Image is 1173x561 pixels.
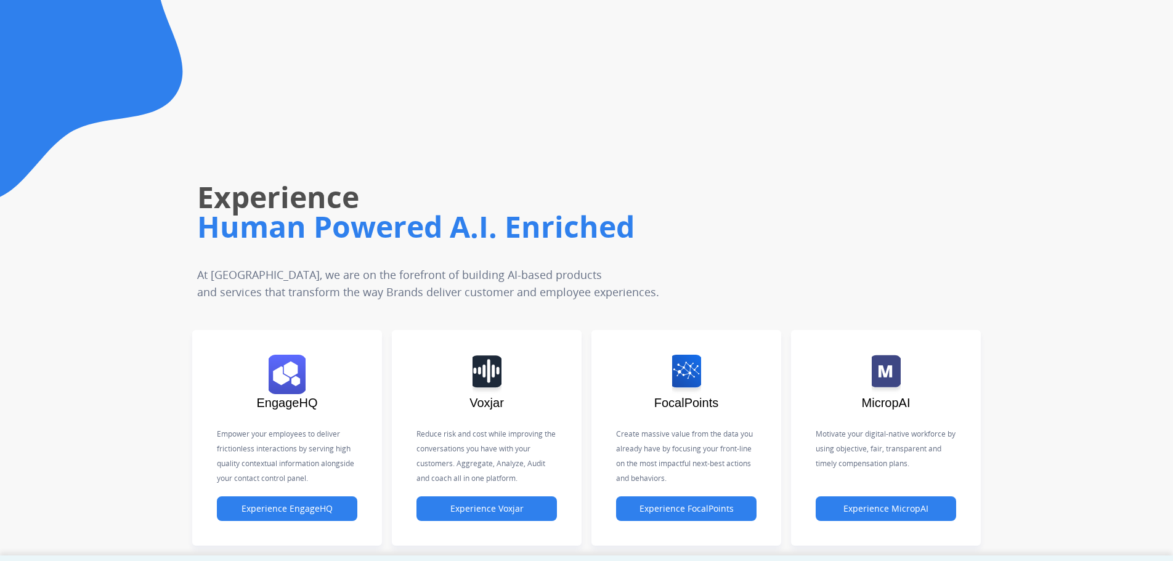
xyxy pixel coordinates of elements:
button: Experience FocalPoints [616,496,757,521]
a: Experience FocalPoints [616,504,757,514]
p: At [GEOGRAPHIC_DATA], we are on the forefront of building AI-based products and services that tra... [197,266,749,301]
span: FocalPoints [654,396,719,410]
span: MicropAI [862,396,911,410]
p: Motivate your digital-native workforce by using objective, fair, transparent and timely compensat... [816,427,956,471]
h1: Human Powered A.I. Enriched [197,207,828,246]
span: EngageHQ [257,396,318,410]
a: Experience EngageHQ [217,504,357,514]
img: logo [269,355,306,394]
p: Reduce risk and cost while improving the conversations you have with your customers. Aggregate, A... [416,427,557,486]
p: Empower your employees to deliver frictionless interactions by serving high quality contextual in... [217,427,357,486]
a: Experience MicropAI [816,504,956,514]
p: Create massive value from the data you already have by focusing your front-line on the most impac... [616,427,757,486]
button: Experience MicropAI [816,496,956,521]
span: Voxjar [469,396,504,410]
a: Experience Voxjar [416,504,557,514]
button: Experience Voxjar [416,496,557,521]
img: logo [872,355,901,394]
img: logo [672,355,701,394]
img: logo [473,355,501,394]
button: Experience EngageHQ [217,496,357,521]
h1: Experience [197,177,828,217]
